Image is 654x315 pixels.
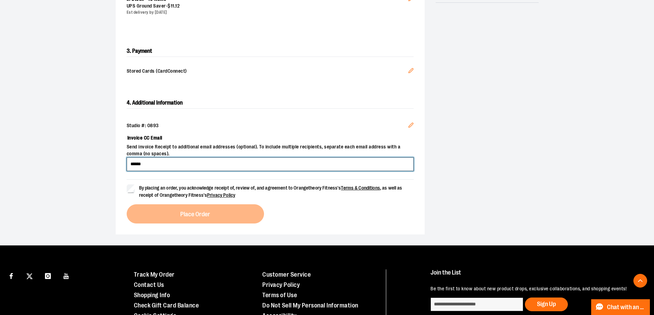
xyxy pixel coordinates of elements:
span: $ [168,3,171,9]
button: Chat with an Expert [591,299,650,315]
button: Sign Up [525,298,568,311]
input: enter email [431,298,523,311]
button: Edit [403,117,419,135]
a: Privacy Policy [262,281,300,288]
span: Stored Cards (CardConnect) [127,68,408,75]
span: . [174,3,175,9]
input: By placing an order, you acknowledge receipt of, review of, and agreement to Orangetheory Fitness... [127,184,135,193]
a: Do Not Sell My Personal Information [262,302,358,309]
a: Check Gift Card Balance [134,302,199,309]
a: Terms & Conditions [341,185,380,191]
a: Shopping Info [134,292,170,299]
label: Invoice CC Email [127,132,414,144]
span: 12 [175,3,180,9]
button: Edit [403,62,419,81]
h2: 3. Payment [127,46,414,57]
a: Track My Order [134,271,175,278]
div: Studio #: 0893 [127,122,414,129]
a: Visit our Facebook page [5,269,17,281]
span: 11 [171,3,174,9]
a: Visit our X page [24,269,36,281]
p: Be the first to know about new product drops, exclusive collaborations, and shopping events! [431,286,638,292]
a: Contact Us [134,281,164,288]
span: By placing an order, you acknowledge receipt of, review of, and agreement to Orangetheory Fitness... [139,185,402,198]
span: Sign Up [537,301,556,307]
a: Visit our Youtube page [60,269,72,281]
span: Chat with an Expert [607,304,646,311]
h4: Join the List [431,269,638,282]
button: Back To Top [633,274,647,288]
div: UPS Ground Saver - [127,3,408,10]
h2: 4. Additional Information [127,97,414,109]
div: Est delivery by [DATE] [127,10,408,15]
a: Terms of Use [262,292,297,299]
img: Twitter [26,273,33,279]
a: Privacy Policy [207,192,235,198]
span: Send invoice Receipt to additional email addresses (optional). To include multiple recipients, se... [127,144,414,157]
a: Customer Service [262,271,311,278]
a: Visit our Instagram page [42,269,54,281]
